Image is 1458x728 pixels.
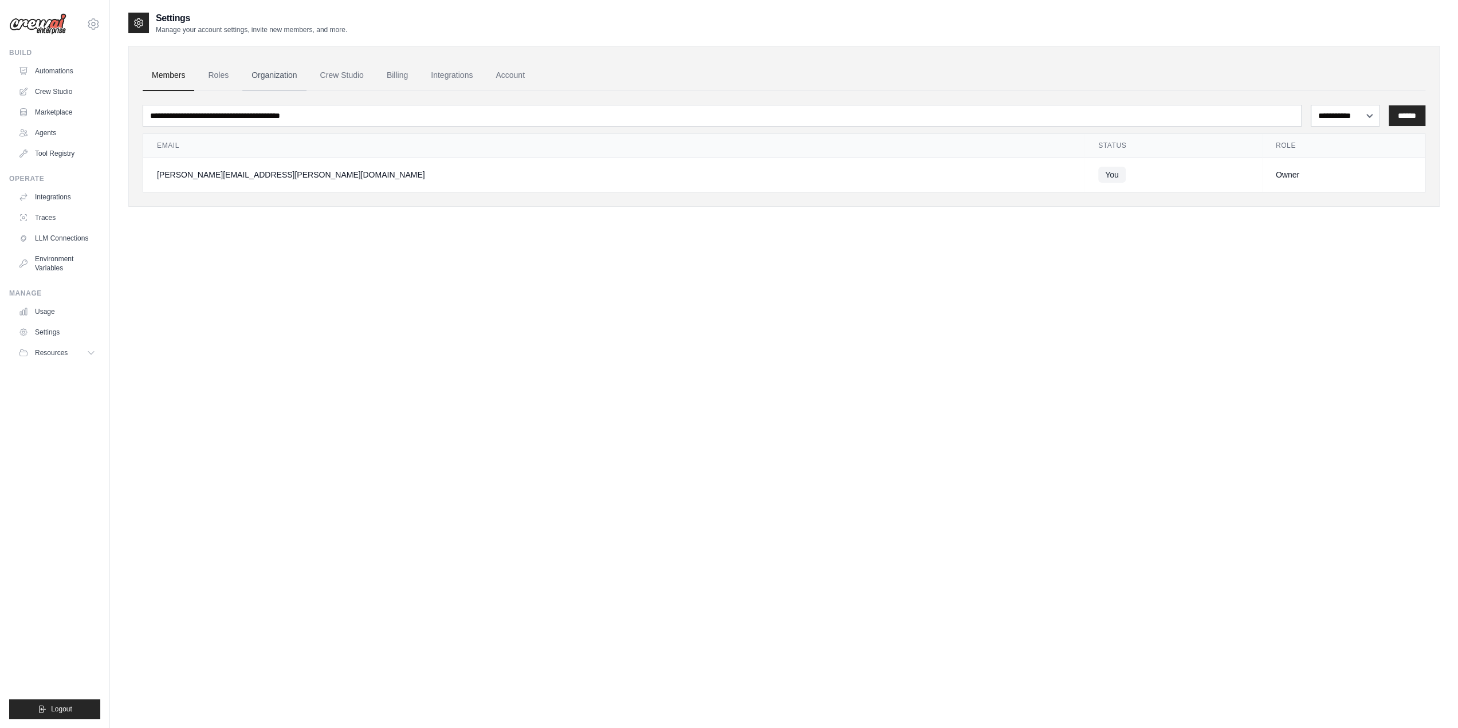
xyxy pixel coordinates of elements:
[422,60,482,91] a: Integrations
[242,60,306,91] a: Organization
[156,11,347,25] h2: Settings
[14,229,100,247] a: LLM Connections
[143,134,1084,158] th: Email
[14,124,100,142] a: Agents
[14,302,100,321] a: Usage
[9,289,100,298] div: Manage
[14,103,100,121] a: Marketplace
[1084,134,1262,158] th: Status
[14,208,100,227] a: Traces
[143,60,194,91] a: Members
[14,62,100,80] a: Automations
[156,25,347,34] p: Manage your account settings, invite new members, and more.
[1276,169,1411,180] div: Owner
[378,60,417,91] a: Billing
[1262,134,1425,158] th: Role
[9,699,100,719] button: Logout
[157,169,1071,180] div: [PERSON_NAME][EMAIL_ADDRESS][PERSON_NAME][DOMAIN_NAME]
[35,348,68,357] span: Resources
[9,13,66,35] img: Logo
[311,60,373,91] a: Crew Studio
[14,250,100,277] a: Environment Variables
[486,60,534,91] a: Account
[9,174,100,183] div: Operate
[1098,167,1126,183] span: You
[14,144,100,163] a: Tool Registry
[14,188,100,206] a: Integrations
[9,48,100,57] div: Build
[14,323,100,341] a: Settings
[14,82,100,101] a: Crew Studio
[199,60,238,91] a: Roles
[51,705,72,714] span: Logout
[14,344,100,362] button: Resources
